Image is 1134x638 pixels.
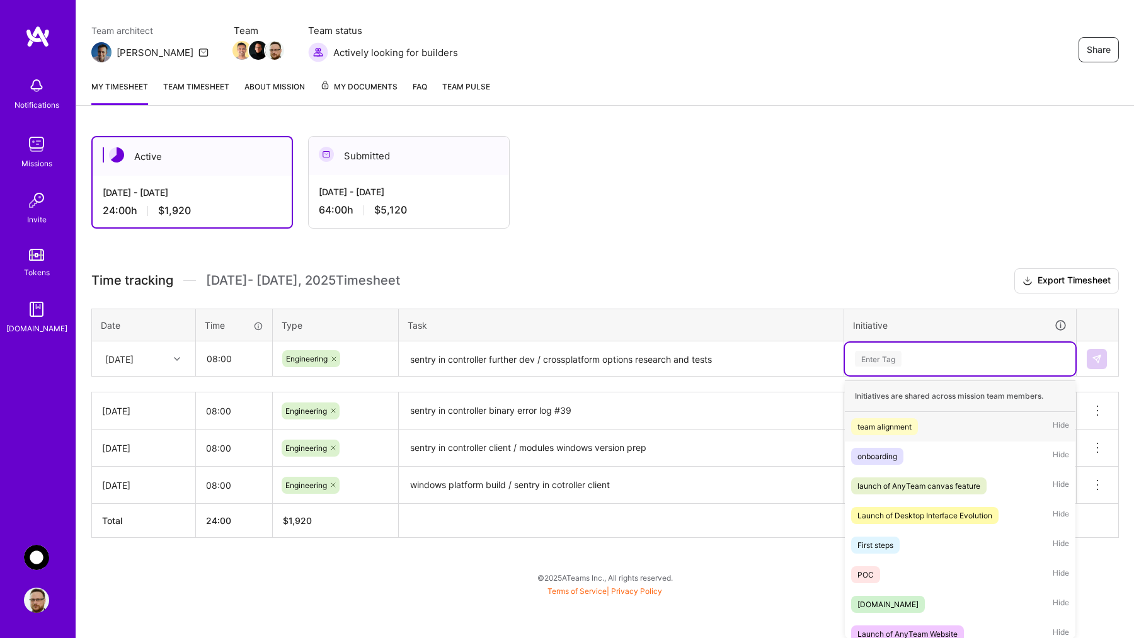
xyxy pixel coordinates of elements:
[117,46,193,59] div: [PERSON_NAME]
[1053,418,1069,435] span: Hide
[273,309,399,341] th: Type
[853,318,1067,333] div: Initiative
[857,568,874,581] div: POC
[91,80,148,105] a: My timesheet
[285,406,327,416] span: Engineering
[400,343,842,376] textarea: sentry in controller further dev / crossplatform options research and tests
[547,586,607,596] a: Terms of Service
[103,186,282,199] div: [DATE] - [DATE]
[845,380,1075,412] div: Initiatives are shared across mission team members.
[442,80,490,105] a: Team Pulse
[1022,275,1033,288] i: icon Download
[205,319,263,332] div: Time
[6,322,67,335] div: [DOMAIN_NAME]
[400,431,842,465] textarea: sentry in controller client / modules windows version prep
[1053,507,1069,524] span: Hide
[857,420,912,433] div: team alignment
[158,204,191,217] span: $1,920
[400,468,842,503] textarea: windows platform build / sentry in cotroller client
[21,588,52,613] a: User Avatar
[1079,37,1119,62] button: Share
[76,562,1134,593] div: © 2025 ATeams Inc., All rights reserved.
[29,249,44,261] img: tokens
[25,25,50,48] img: logo
[232,41,251,60] img: Team Member Avatar
[21,157,52,170] div: Missions
[14,98,59,111] div: Notifications
[1053,537,1069,554] span: Hide
[283,515,312,526] span: $ 1,920
[1053,596,1069,613] span: Hide
[92,309,196,341] th: Date
[91,273,173,288] span: Time tracking
[21,545,52,570] a: AnyTeam: Team for AI-Powered Sales Platform
[374,203,407,217] span: $5,120
[1053,477,1069,494] span: Hide
[266,40,283,61] a: Team Member Avatar
[857,509,992,522] div: Launch of Desktop Interface Evolution
[265,41,284,60] img: Team Member Avatar
[1053,566,1069,583] span: Hide
[197,342,272,375] input: HH:MM
[206,273,400,288] span: [DATE] - [DATE] , 2025 Timesheet
[196,504,273,538] th: 24:00
[196,431,272,465] input: HH:MM
[24,132,49,157] img: teamwork
[196,394,272,428] input: HH:MM
[1053,448,1069,465] span: Hide
[24,588,49,613] img: User Avatar
[24,297,49,322] img: guide book
[103,204,282,217] div: 24:00 h
[1087,43,1111,56] span: Share
[308,42,328,62] img: Actively looking for builders
[250,40,266,61] a: Team Member Avatar
[24,545,49,570] img: AnyTeam: Team for AI-Powered Sales Platform
[320,80,398,94] span: My Documents
[92,504,196,538] th: Total
[333,46,458,59] span: Actively looking for builders
[93,137,292,176] div: Active
[857,450,897,463] div: onboarding
[163,80,229,105] a: Team timesheet
[102,441,185,455] div: [DATE]
[399,309,844,341] th: Task
[196,469,272,502] input: HH:MM
[319,147,334,162] img: Submitted
[174,356,180,362] i: icon Chevron
[249,41,268,60] img: Team Member Avatar
[285,443,327,453] span: Engineering
[286,354,328,363] span: Engineering
[857,538,893,552] div: First steps
[234,40,250,61] a: Team Member Avatar
[1014,268,1119,293] button: Export Timesheet
[855,349,902,368] div: Enter Tag
[234,24,283,37] span: Team
[1092,354,1102,364] img: Submit
[102,479,185,492] div: [DATE]
[547,586,662,596] span: |
[91,42,112,62] img: Team Architect
[109,147,124,162] img: Active
[319,185,499,198] div: [DATE] - [DATE]
[319,203,499,217] div: 64:00 h
[244,80,305,105] a: About Mission
[285,481,327,490] span: Engineering
[24,73,49,98] img: bell
[400,394,842,428] textarea: sentry in controller binary error log #39
[105,352,134,365] div: [DATE]
[91,24,209,37] span: Team architect
[611,586,662,596] a: Privacy Policy
[442,82,490,91] span: Team Pulse
[308,24,458,37] span: Team status
[24,188,49,213] img: Invite
[857,479,980,493] div: launch of AnyTeam canvas feature
[27,213,47,226] div: Invite
[309,137,509,175] div: Submitted
[413,80,427,105] a: FAQ
[320,80,398,105] a: My Documents
[102,404,185,418] div: [DATE]
[857,598,919,611] div: [DOMAIN_NAME]
[24,266,50,279] div: Tokens
[198,47,209,57] i: icon Mail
